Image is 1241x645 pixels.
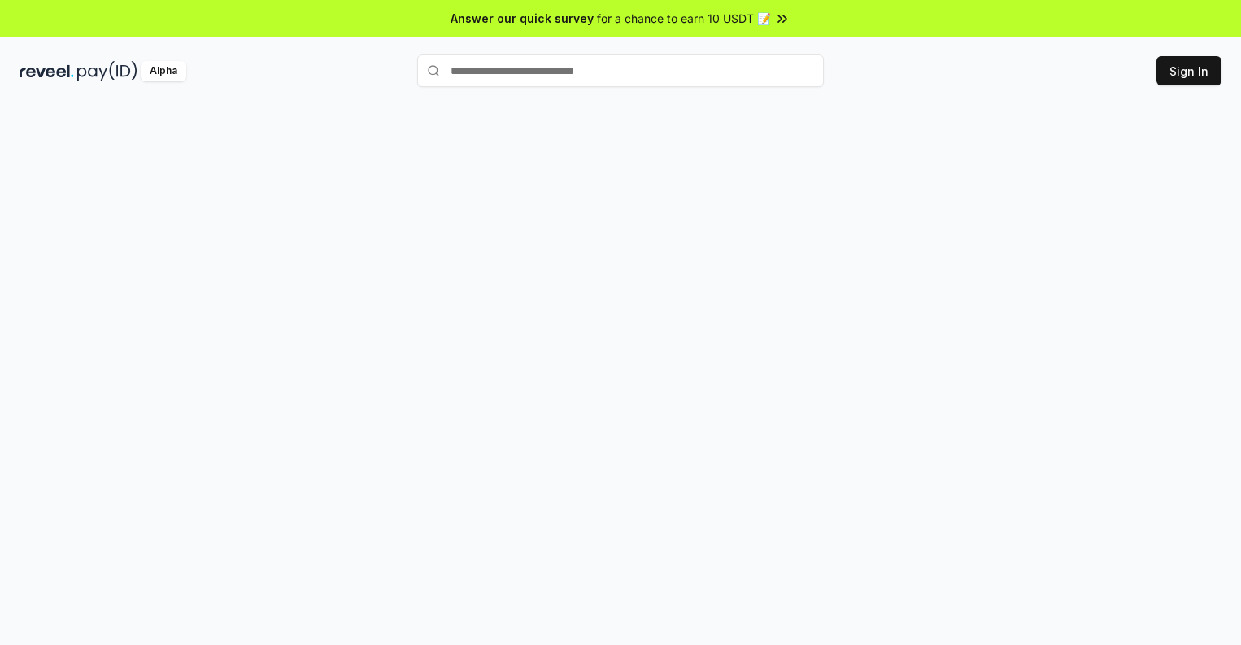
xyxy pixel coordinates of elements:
[451,10,594,27] span: Answer our quick survey
[1156,56,1221,85] button: Sign In
[20,61,74,81] img: reveel_dark
[141,61,186,81] div: Alpha
[77,61,137,81] img: pay_id
[597,10,771,27] span: for a chance to earn 10 USDT 📝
